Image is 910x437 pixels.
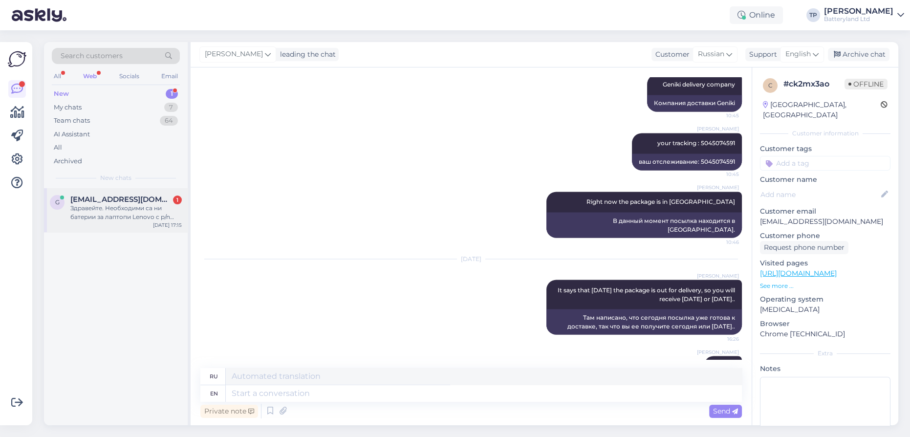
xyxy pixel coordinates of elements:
div: Team chats [54,116,90,126]
div: Archived [54,156,82,166]
div: Здравейте. Необходими са ни батерии за лаптопи Lenovo с p/n 45N1128. Виждам, че предлагатесамо за... [70,204,182,221]
div: 64 [160,116,178,126]
span: Russian [698,49,724,60]
p: Chrome [TECHNICAL_ID] [760,329,890,339]
span: [PERSON_NAME] [697,125,739,132]
p: Notes [760,364,890,374]
div: leading the chat [276,49,336,60]
div: Customer information [760,129,890,138]
p: Customer tags [760,144,890,154]
div: AI Assistant [54,130,90,139]
div: Support [745,49,777,60]
div: Request phone number [760,241,848,254]
div: Там написано, что сегодня посылка уже готова к доставке, так что вы ее получите сегодня или [DATE].. [546,309,742,334]
p: Customer name [760,175,890,185]
div: New [54,89,69,99]
span: 16:26 [702,335,739,342]
span: gorian.gorianov@sfa.bg [70,195,172,204]
div: Socials [117,70,141,83]
div: Archive chat [828,48,889,61]
span: [PERSON_NAME] [697,348,739,355]
div: Online [730,6,783,24]
div: Batteryland Ltd [824,15,893,23]
div: ru [210,368,218,385]
a: [URL][DOMAIN_NAME] [760,269,837,278]
div: [DATE] [200,254,742,263]
span: g [55,198,60,206]
span: Send [713,407,738,415]
div: Private note [200,405,258,418]
p: [EMAIL_ADDRESS][DOMAIN_NAME] [760,217,890,227]
span: [PERSON_NAME] [205,49,263,60]
p: See more ... [760,282,890,290]
span: It says that [DATE] the package is out for delivery, so you will receive [DATE] or [DATE].. [558,286,737,302]
p: Visited pages [760,258,890,268]
span: [PERSON_NAME] [697,272,739,279]
div: All [54,143,62,153]
div: Email [159,70,180,83]
div: 7 [164,103,178,112]
div: 1 [166,89,178,99]
a: [PERSON_NAME]Batteryland Ltd [824,7,904,23]
span: c [768,82,773,89]
span: New chats [100,174,131,182]
input: Add a tag [760,156,890,171]
span: Offline [845,79,888,89]
div: TP [806,8,820,22]
div: My chats [54,103,82,112]
span: 10:45 [702,112,739,119]
div: Компания доставки Geniki [647,95,742,111]
div: 1 [173,196,182,204]
div: [DATE] 17:15 [153,221,182,229]
span: your tracking : 5045074591 [657,139,735,147]
div: en [210,385,218,402]
span: Right now the package is in [GEOGRAPHIC_DATA] [586,198,735,205]
p: Browser [760,319,890,329]
p: Operating system [760,294,890,305]
div: [PERSON_NAME] [824,7,893,15]
p: Customer phone [760,231,890,241]
div: # ck2mx3ao [783,78,845,90]
img: Askly Logo [8,50,26,68]
p: [MEDICAL_DATA] [760,305,890,315]
div: Web [81,70,99,83]
span: [PERSON_NAME] [697,184,739,191]
span: 10:45 [702,171,739,178]
div: Extra [760,349,890,358]
div: [GEOGRAPHIC_DATA], [GEOGRAPHIC_DATA] [763,100,881,120]
div: Customer [651,49,690,60]
div: All [52,70,63,83]
span: 10:46 [702,238,739,245]
div: В данный момент посылка находится в [GEOGRAPHIC_DATA]. [546,212,742,238]
input: Add name [760,189,879,200]
span: Search customers [61,51,123,61]
span: English [785,49,811,60]
span: Geniki delivery company [663,81,735,88]
p: Customer email [760,206,890,217]
div: ваш отслеживание: 5045074591 [632,153,742,170]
